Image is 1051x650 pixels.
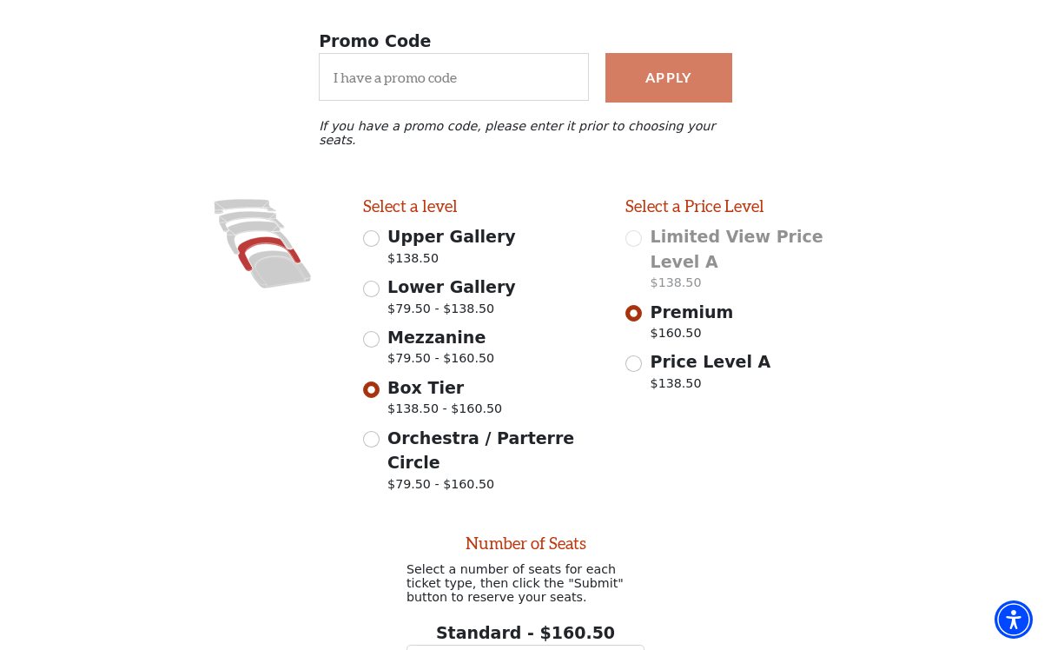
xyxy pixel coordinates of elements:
[387,400,502,423] span: $138.50 - $160.50
[387,378,464,397] span: Box Tier
[625,305,642,322] input: Premium
[387,475,601,499] span: $79.50 - $160.50
[319,29,732,54] p: Promo Code
[407,534,644,554] h2: Number of Seats
[387,300,516,323] span: $79.50 - $138.50
[651,227,823,271] span: Limited View Price Level A
[625,355,642,372] input: Price Level A
[625,196,863,216] h2: Select a Price Level
[363,196,601,216] h2: Select a level
[407,562,644,604] p: Select a number of seats for each ticket type, then click the "Submit" button to reserve your seats.
[387,349,494,373] span: $79.50 - $160.50
[651,302,734,322] span: Premium
[995,600,1033,639] div: Accessibility Menu
[387,249,516,273] span: $138.50
[651,274,864,297] p: $138.50
[387,328,486,347] span: Mezzanine
[319,53,589,101] input: I have a promo code
[651,375,771,398] p: $138.50
[387,277,516,296] span: Lower Gallery
[319,119,732,147] p: If you have a promo code, please enter it prior to choosing your seats.
[651,352,771,371] span: Price Level A
[387,227,516,246] span: Upper Gallery
[387,428,574,473] span: Orchestra / Parterre Circle
[651,324,734,348] p: $160.50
